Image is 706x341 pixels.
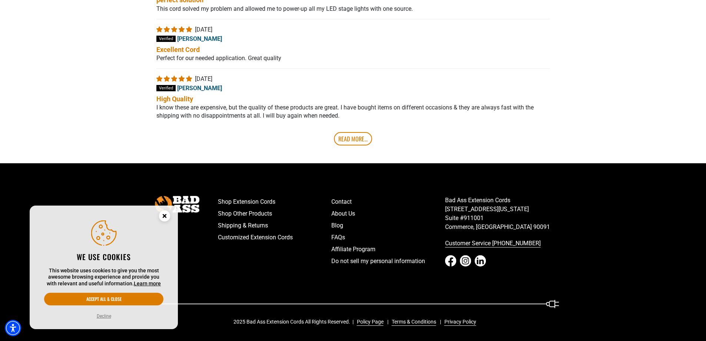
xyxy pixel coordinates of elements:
span: [DATE] [195,26,212,33]
b: High Quality [156,94,550,104]
a: Read More... [334,132,372,145]
p: This cord solved my problem and allowed me to power-up all my LED stage lights with one source. [156,5,550,13]
a: FAQs [331,232,445,243]
a: Instagram - open in a new tab [460,255,471,266]
a: This website uses cookies to give you the most awesome browsing experience and provide you with r... [134,281,161,286]
h2: We use cookies [44,252,163,262]
span: [DATE] [195,75,212,82]
a: Do not sell my personal information [331,255,445,267]
img: Bad Ass Extension Cords [155,196,199,213]
a: Customized Extension Cords [218,232,332,243]
a: Contact [331,196,445,208]
a: Blog [331,220,445,232]
a: Terms & Conditions [389,318,436,326]
div: 2025 Bad Ass Extension Cords All Rights Reserved. [233,318,481,326]
span: 5 star review [156,26,193,33]
b: Excellent Cord [156,45,550,54]
a: LinkedIn - open in a new tab [475,255,486,266]
a: Affiliate Program [331,243,445,255]
span: [PERSON_NAME] [177,84,222,91]
a: Policy Page [354,318,384,326]
button: Accept all & close [44,293,163,305]
a: Facebook - open in a new tab [445,255,456,266]
span: 5 star review [156,75,193,82]
div: Accessibility Menu [5,320,21,336]
a: Shop Other Products [218,208,332,220]
a: call 833-674-1699 [445,237,559,249]
p: Perfect for our needed application. Great quality [156,54,550,62]
p: I know these are expensive, but the quality of these products are great. I have bought items on d... [156,104,550,120]
aside: Cookie Consent [30,206,178,329]
a: About Us [331,208,445,220]
a: Shipping & Returns [218,220,332,232]
p: Bad Ass Extension Cords [STREET_ADDRESS][US_STATE] Suite #911001 Commerce, [GEOGRAPHIC_DATA] 90091 [445,196,559,232]
a: Privacy Policy [441,318,476,326]
button: Decline [95,312,113,320]
p: This website uses cookies to give you the most awesome browsing experience and provide you with r... [44,268,163,287]
a: Shop Extension Cords [218,196,332,208]
button: Close this option [151,206,178,229]
span: [PERSON_NAME] [177,35,222,42]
